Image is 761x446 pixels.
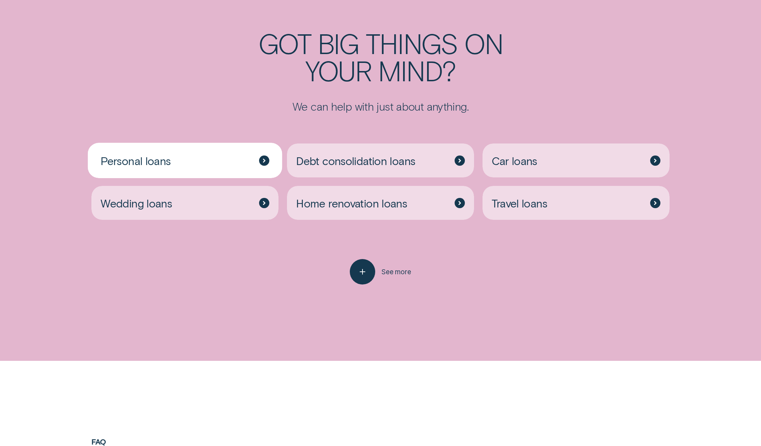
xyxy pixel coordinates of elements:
button: See more [350,259,411,284]
span: Travel loans [492,196,547,210]
p: We can help with just about anything. [214,99,547,113]
a: Debt consolidation loans [287,143,474,177]
span: Wedding loans [101,196,172,210]
span: Home renovation loans [296,196,407,210]
a: Personal loans [91,143,278,177]
span: Car loans [492,154,537,168]
h4: FAQ [91,437,278,446]
h2: Got big things on your mind? [214,30,547,84]
span: Debt consolidation loans [296,154,415,168]
a: Wedding loans [91,186,278,220]
a: Travel loans [483,186,670,220]
span: Personal loans [101,154,170,168]
span: See more [382,268,411,276]
a: Car loans [483,143,670,177]
a: Home renovation loans [287,186,474,220]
